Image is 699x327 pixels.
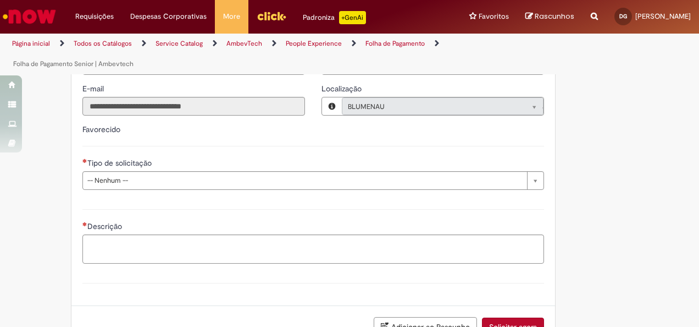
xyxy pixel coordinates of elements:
[619,13,627,20] span: DG
[87,172,522,189] span: -- Nenhum --
[365,39,425,48] a: Folha de Pagamento
[130,11,207,22] span: Despesas Corporativas
[348,98,515,116] span: BLUMENAU
[156,39,203,48] a: Service Catalog
[13,59,134,68] a: Folha de Pagamento Senior | Ambevtech
[535,11,574,21] span: Rascunhos
[82,159,87,163] span: Necessários
[322,97,342,115] button: Localização, Visualizar este registro BLUMENAU
[479,11,509,22] span: Favoritos
[226,39,262,48] a: AmbevTech
[342,97,543,115] a: BLUMENAULimpar campo Localização
[525,12,574,22] a: Rascunhos
[87,221,124,231] span: Descrição
[303,11,366,24] div: Padroniza
[635,12,691,21] span: [PERSON_NAME]
[82,83,106,94] label: Somente leitura - E-mail
[8,34,458,74] ul: Trilhas de página
[223,11,240,22] span: More
[82,97,305,116] input: E-mail
[87,158,154,168] span: Tipo de solicitação
[339,11,366,24] p: +GenAi
[286,39,342,48] a: People Experience
[74,39,132,48] a: Todos os Catálogos
[82,124,120,134] label: Favorecido
[82,235,544,264] textarea: Descrição
[75,11,114,22] span: Requisições
[82,222,87,226] span: Necessários
[321,84,364,94] span: Localização
[1,6,58,28] img: ServiceNow
[321,83,364,94] label: Somente leitura - Localização
[257,8,286,24] img: click_logo_yellow_360x200.png
[12,39,50,48] a: Página inicial
[82,84,106,94] span: Somente leitura - E-mail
